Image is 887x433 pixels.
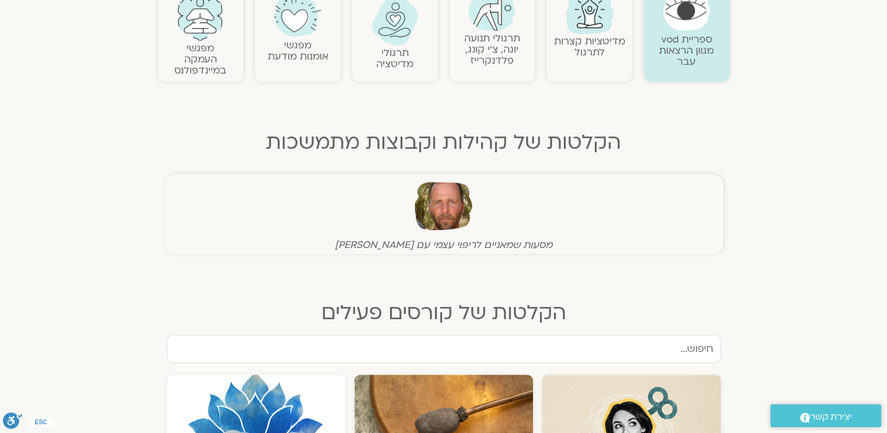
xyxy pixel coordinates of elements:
a: מפגשיאומנות מודעת [268,39,328,63]
h2: הקלטות של קורסים פעילים [158,301,730,324]
a: מדיטציות קצרות לתרגול [554,34,625,59]
a: מפגשיהעמקה במיינדפולנס [174,41,226,77]
span: יצירת קשר [810,409,852,425]
figcaption: מסעות שמאניים לריפוי עצמי עם [PERSON_NAME] [167,239,720,251]
a: יצירת קשר [770,404,881,427]
a: תרגולימדיטציה [376,46,413,71]
input: חיפוש... [167,335,721,363]
h2: הקלטות של קהילות וקבוצות מתמשכות [158,131,730,154]
a: ספריית vodמגוון הרצאות עבר [659,33,714,68]
a: תרגולי תנועהיוגה, צ׳י קונג, פלדנקרייז [464,32,520,67]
